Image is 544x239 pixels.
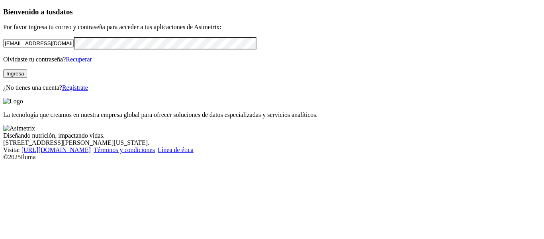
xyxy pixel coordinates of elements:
[3,154,541,161] div: © 2025 Iluma
[158,146,194,153] a: Línea de ética
[3,98,23,105] img: Logo
[3,39,74,47] input: Tu correo
[3,24,541,31] p: Por favor ingresa tu correo y contraseña para acceder a tus aplicaciones de Asimetrix:
[22,146,91,153] a: [URL][DOMAIN_NAME]
[3,84,541,91] p: ¿No tienes una cuenta?
[3,8,541,16] h3: Bienvenido a tus
[3,125,35,132] img: Asimetrix
[94,146,155,153] a: Términos y condiciones
[66,56,92,63] a: Recuperar
[3,139,541,146] div: [STREET_ADDRESS][PERSON_NAME][US_STATE].
[62,84,88,91] a: Regístrate
[3,56,541,63] p: Olvidaste tu contraseña?
[3,132,541,139] div: Diseñando nutrición, impactando vidas.
[3,146,541,154] div: Visita : | |
[56,8,73,16] span: datos
[3,69,27,78] button: Ingresa
[3,111,541,119] p: La tecnología que creamos en nuestra empresa global para ofrecer soluciones de datos especializad...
